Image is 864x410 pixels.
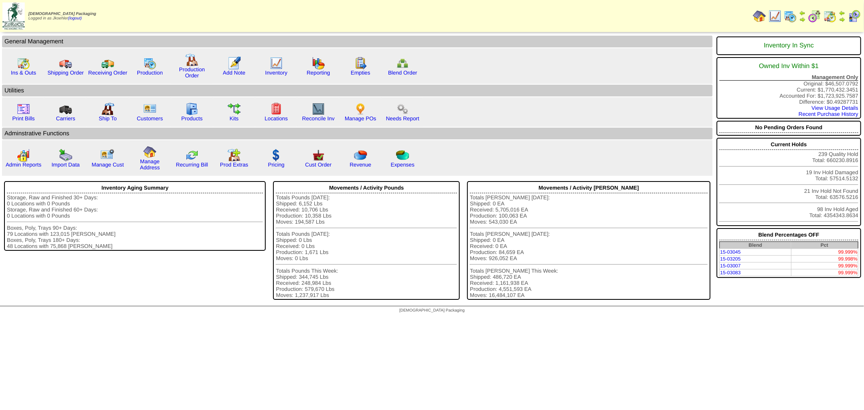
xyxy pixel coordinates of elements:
[720,270,741,275] a: 15-03083
[720,263,741,269] a: 15-03007
[17,149,30,162] img: graph2.png
[17,57,30,70] img: calendarinout.gif
[305,162,331,168] a: Cust Order
[137,70,163,76] a: Production
[140,158,160,171] a: Manage Address
[799,111,858,117] a: Recent Purchase History
[848,10,861,23] img: calendarcustomer.gif
[388,70,417,76] a: Blend Order
[2,128,713,139] td: Adminstrative Functions
[791,263,858,269] td: 99.999%
[276,183,457,193] div: Movements / Activity Pounds
[7,183,263,193] div: Inventory Aging Summary
[176,162,208,168] a: Recurring Bill
[88,70,127,76] a: Receiving Order
[784,10,797,23] img: calendarprod.gif
[59,102,72,115] img: truck3.gif
[143,102,156,115] img: customers.gif
[2,36,713,47] td: General Management
[768,10,781,23] img: line_graph.gif
[839,16,845,23] img: arrowright.gif
[812,105,858,111] a: View Usage Details
[186,53,198,66] img: factory.gif
[312,57,325,70] img: graph.gif
[719,230,858,240] div: Blend Percentages OFF
[92,162,124,168] a: Manage Cust
[350,162,371,168] a: Revenue
[268,162,285,168] a: Pricing
[186,149,198,162] img: reconcile.gif
[143,145,156,158] img: home.gif
[720,256,741,262] a: 15-03205
[228,102,241,115] img: workflow.gif
[719,74,858,81] div: Management Only
[101,57,114,70] img: truck2.gif
[28,12,96,21] span: Logged in as Jkoehler
[2,2,25,30] img: zoroco-logo-small.webp
[720,249,741,255] a: 15-03045
[791,269,858,276] td: 99.999%
[719,139,858,150] div: Current Holds
[791,256,858,263] td: 99.998%
[59,57,72,70] img: truck.gif
[101,102,114,115] img: factory2.gif
[11,70,36,76] a: Ins & Outs
[354,149,367,162] img: pie_chart.png
[312,102,325,115] img: line_graph2.gif
[270,102,283,115] img: locations.gif
[181,115,203,122] a: Products
[230,115,239,122] a: Kits
[228,149,241,162] img: prodextras.gif
[270,57,283,70] img: line_graph.gif
[399,308,465,313] span: [DEMOGRAPHIC_DATA] Packaging
[302,115,335,122] a: Reconcile Inv
[719,122,858,133] div: No Pending Orders Found
[2,85,713,96] td: Utilities
[717,57,861,119] div: Original: $46,507.0792 Current: $1,770,432.3451 Accounted For: $1,723,925.7587 Difference: $0.492...
[791,242,858,249] th: Pct
[345,115,376,122] a: Manage POs
[307,70,330,76] a: Reporting
[179,66,205,79] a: Production Order
[791,249,858,256] td: 99.999%
[51,162,80,168] a: Import Data
[396,149,409,162] img: pie_chart2.png
[28,12,96,16] span: [DEMOGRAPHIC_DATA] Packaging
[6,162,41,168] a: Admin Reports
[228,57,241,70] img: orders.gif
[137,115,163,122] a: Customers
[839,10,845,16] img: arrowleft.gif
[354,102,367,115] img: po.png
[720,242,791,249] th: Blend
[100,149,115,162] img: managecust.png
[808,10,821,23] img: calendarblend.gif
[717,138,861,226] div: 239 Quality Hold Total: 660230.8916 19 Inv Hold Damaged Total: 57514.5132 21 Inv Hold Not Found T...
[354,57,367,70] img: workorder.gif
[68,16,82,21] a: (logout)
[265,70,288,76] a: Inventory
[719,38,858,53] div: Inventory In Sync
[386,115,419,122] a: Needs Report
[470,194,708,298] div: Totals [PERSON_NAME] [DATE]: Shipped: 0 EA Received: 5,705,016 EA Production: 100,063 EA Moves: 5...
[799,16,806,23] img: arrowright.gif
[99,115,117,122] a: Ship To
[223,70,245,76] a: Add Note
[719,59,858,74] div: Owned Inv Within $1
[220,162,248,168] a: Prod Extras
[276,194,457,298] div: Totals Pounds [DATE]: Shipped: 6,152 Lbs Received: 10,706 Lbs Production: 10,358 Lbs Moves: 194,5...
[47,70,84,76] a: Shipping Order
[59,149,72,162] img: import.gif
[312,149,325,162] img: cust_order.png
[470,183,708,193] div: Movements / Activity [PERSON_NAME]
[265,115,288,122] a: Locations
[7,194,263,249] div: Storage, Raw and Finished 30+ Days: 0 Locations with 0 Pounds Storage, Raw and Finished 60+ Days:...
[396,57,409,70] img: network.png
[270,149,283,162] img: dollar.gif
[186,102,198,115] img: cabinet.gif
[143,57,156,70] img: calendarprod.gif
[823,10,836,23] img: calendarinout.gif
[56,115,75,122] a: Carriers
[396,102,409,115] img: workflow.png
[351,70,370,76] a: Empties
[799,10,806,16] img: arrowleft.gif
